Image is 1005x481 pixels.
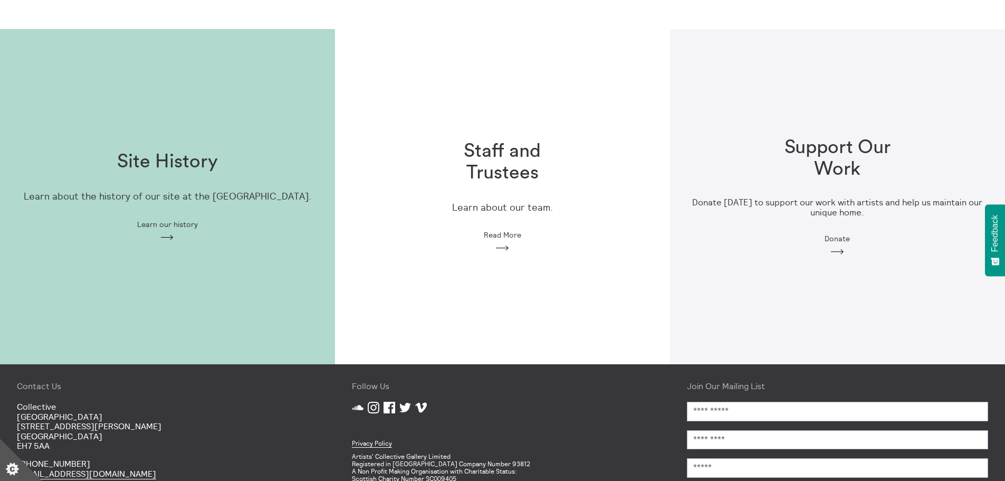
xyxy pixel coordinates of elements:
[985,204,1005,276] button: Feedback - Show survey
[137,220,198,229] span: Learn our history
[990,215,1000,252] span: Feedback
[117,151,218,173] h1: Site History
[17,468,156,479] a: [EMAIL_ADDRESS][DOMAIN_NAME]
[24,191,311,202] p: Learn about the history of our site at the [GEOGRAPHIC_DATA].
[452,202,553,213] p: Learn about our team.
[17,381,318,391] h4: Contact Us
[352,381,653,391] h4: Follow Us
[435,140,570,184] h1: Staff and Trustees
[352,439,392,448] a: Privacy Policy
[17,459,318,478] p: [PHONE_NUMBER]
[687,381,988,391] h4: Join Our Mailing List
[687,197,988,218] h3: Donate [DATE] to support our work with artists and help us maintain our unique home.
[484,231,521,239] span: Read More
[770,137,905,181] h1: Support Our Work
[825,234,850,243] span: Donate
[17,402,318,450] p: Collective [GEOGRAPHIC_DATA] [STREET_ADDRESS][PERSON_NAME] [GEOGRAPHIC_DATA] EH7 5AA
